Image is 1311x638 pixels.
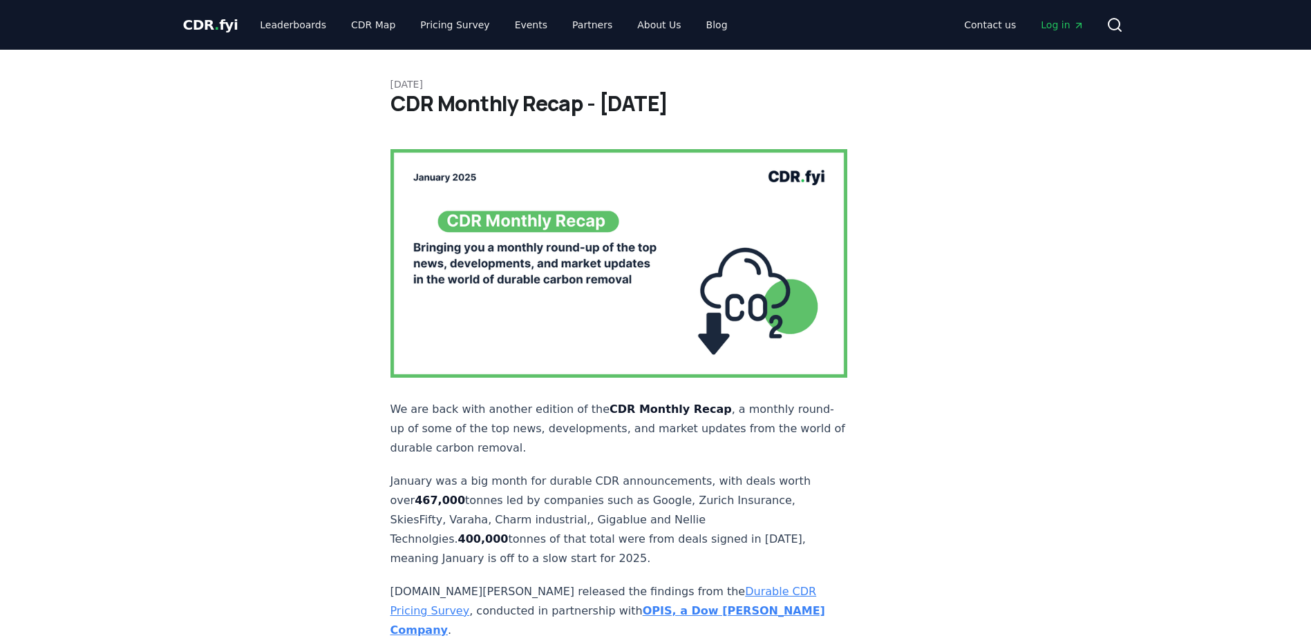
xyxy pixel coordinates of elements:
[409,12,500,37] a: Pricing Survey
[249,12,738,37] nav: Main
[390,585,817,617] a: Durable CDR Pricing Survey
[695,12,739,37] a: Blog
[953,12,1095,37] nav: Main
[1041,18,1084,32] span: Log in
[626,12,692,37] a: About Us
[183,15,238,35] a: CDR.fyi
[504,12,558,37] a: Events
[561,12,623,37] a: Partners
[610,403,732,416] strong: CDR Monthly Recap
[214,17,219,33] span: .
[953,12,1027,37] a: Contact us
[415,494,465,507] strong: 467,000
[458,532,509,545] strong: 400,000
[390,400,848,458] p: We are back with another edition of the , a monthly round-up of some of the top news, development...
[183,17,238,33] span: CDR fyi
[340,12,406,37] a: CDR Map
[390,149,848,378] img: blog post image
[390,604,825,637] a: OPIS, a Dow [PERSON_NAME] Company
[390,77,921,91] p: [DATE]
[390,472,848,568] p: January was a big month for durable CDR announcements, with deals worth over tonnes led by compan...
[1030,12,1095,37] a: Log in
[249,12,337,37] a: Leaderboards
[390,91,921,116] h1: CDR Monthly Recap - [DATE]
